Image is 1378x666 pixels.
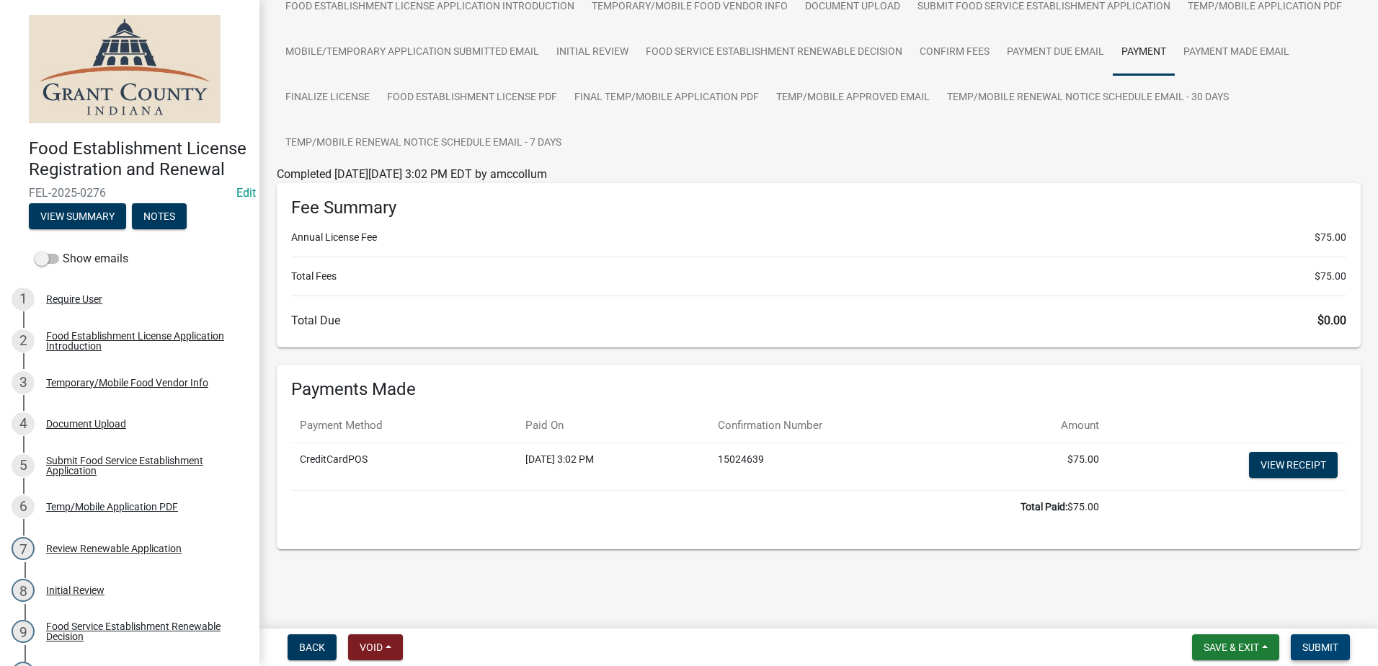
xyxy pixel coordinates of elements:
[1302,641,1338,653] span: Submit
[768,75,938,121] a: Temp/Mobile Approved Email
[46,294,102,304] div: Require User
[348,634,403,660] button: Void
[132,203,187,229] button: Notes
[517,409,710,443] th: Paid On
[291,197,1346,218] h6: Fee Summary
[12,412,35,435] div: 4
[291,230,1346,245] li: Annual License Fee
[12,579,35,602] div: 8
[12,371,35,394] div: 3
[277,120,570,166] a: Temp/Mobile Renewal Notice Schedule Email - 7 Days
[1315,230,1346,245] span: $75.00
[1175,30,1298,76] a: Payment made Email
[378,75,566,121] a: Food Establishment License PDF
[12,620,35,643] div: 9
[29,211,126,223] wm-modal-confirm: Summary
[277,75,378,121] a: Finalize License
[998,30,1113,76] a: Payment Due Email
[29,15,221,123] img: Grant County, Indiana
[566,75,768,121] a: Final Temp/Mobile Application PDF
[983,409,1108,443] th: Amount
[46,543,182,554] div: Review Renewable Application
[1192,634,1279,660] button: Save & Exit
[1317,314,1346,327] span: $0.00
[12,454,35,477] div: 5
[548,30,637,76] a: Initial Review
[46,419,126,429] div: Document Upload
[1315,269,1346,284] span: $75.00
[132,211,187,223] wm-modal-confirm: Notes
[46,331,236,351] div: Food Establishment License Application Introduction
[299,641,325,653] span: Back
[291,269,1346,284] li: Total Fees
[1021,501,1067,512] b: Total Paid:
[983,443,1108,490] td: $75.00
[517,443,710,490] td: [DATE] 3:02 PM
[637,30,911,76] a: Food Service Establishment Renewable Decision
[35,250,128,267] label: Show emails
[29,138,248,180] h4: Food Establishment License Registration and Renewal
[236,186,256,200] a: Edit
[1204,641,1259,653] span: Save & Exit
[46,621,236,641] div: Food Service Establishment Renewable Decision
[12,495,35,518] div: 6
[1291,634,1350,660] button: Submit
[46,502,178,512] div: Temp/Mobile Application PDF
[709,443,983,490] td: 15024639
[277,30,548,76] a: Mobile/Temporary Application Submitted Email
[46,456,236,476] div: Submit Food Service Establishment Application
[291,409,517,443] th: Payment Method
[46,378,208,388] div: Temporary/Mobile Food Vendor Info
[360,641,383,653] span: Void
[938,75,1237,121] a: Temp/Mobile Renewal Notice Schedule Email - 30 Days
[1113,30,1175,76] a: Payment
[236,186,256,200] wm-modal-confirm: Edit Application Number
[29,186,231,200] span: FEL-2025-0276
[291,314,1346,327] h6: Total Due
[911,30,998,76] a: Confirm Fees
[277,167,547,181] span: Completed [DATE][DATE] 3:02 PM EDT by amccollum
[1249,452,1338,478] a: View receipt
[12,329,35,352] div: 2
[288,634,337,660] button: Back
[291,443,517,490] td: CreditCardPOS
[291,490,1108,523] td: $75.00
[291,379,1346,400] h6: Payments Made
[29,203,126,229] button: View Summary
[709,409,983,443] th: Confirmation Number
[12,537,35,560] div: 7
[12,288,35,311] div: 1
[46,585,105,595] div: Initial Review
